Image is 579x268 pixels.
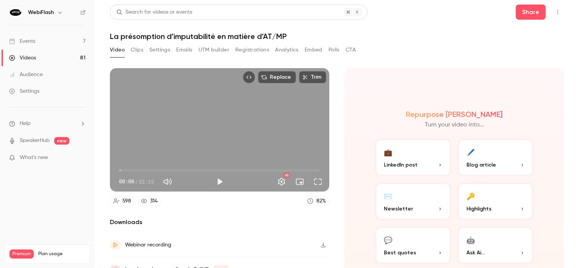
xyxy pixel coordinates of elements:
span: 00:00 [119,178,134,185]
span: / [135,178,138,185]
button: 🔑Highlights [457,182,534,220]
button: Polls [329,44,340,56]
button: Registrations [235,44,269,56]
span: Best quotes [384,249,416,257]
button: ✉️Newsletter [375,182,451,220]
button: Share [516,5,546,20]
div: 💼 [384,146,392,158]
button: Analytics [275,44,299,56]
div: 314 [150,197,158,205]
span: Newsletter [384,205,413,213]
span: Highlights [466,205,491,213]
button: Video [110,44,125,56]
div: HD [284,173,289,178]
div: 🔑 [466,190,475,202]
button: 🖊️Blog article [457,139,534,176]
button: Clips [131,44,143,56]
button: Full screen [310,174,325,189]
div: 🖊️ [466,146,475,158]
button: CTA [346,44,356,56]
div: Settings [9,87,39,95]
span: LinkedIn post [384,161,418,169]
button: 💼LinkedIn post [375,139,451,176]
div: Webinar recording [125,240,171,249]
button: Top Bar Actions [552,6,564,18]
button: Embed [305,44,322,56]
div: 82 % [316,197,326,205]
button: Turn on miniplayer [292,174,307,189]
div: Videos [9,54,36,62]
a: 598 [110,196,135,206]
h1: La présomption d’imputabilité en matière d’AT/MP [110,32,564,41]
button: UTM builder [199,44,229,56]
a: 82% [304,196,329,206]
button: Mute [160,174,175,189]
button: Settings [149,44,170,56]
button: Replace [258,71,296,83]
button: 🤖Ask Ai... [457,226,534,264]
img: WebiFlash [9,6,22,19]
div: Audience [9,71,43,78]
span: What's new [20,154,48,162]
div: 598 [122,197,131,205]
span: Help [20,120,31,128]
span: new [54,137,69,145]
h2: Downloads [110,218,329,227]
div: Events [9,37,35,45]
div: 💬 [384,234,392,246]
iframe: Noticeable Trigger [77,154,86,161]
button: 💬Best quotes [375,226,451,264]
button: Emails [176,44,192,56]
div: Search for videos or events [116,8,192,16]
a: SpeakerHub [20,137,50,145]
span: Blog article [466,161,496,169]
span: Premium [9,249,34,259]
button: Settings [274,174,289,189]
p: Turn your video into... [425,120,484,129]
span: Ask Ai... [466,249,485,257]
div: 00:00 [119,178,154,185]
li: help-dropdown-opener [9,120,86,128]
h2: Repurpose [PERSON_NAME] [406,110,502,119]
span: Plan usage [38,251,85,257]
button: Trim [299,71,326,83]
span: 33:35 [139,178,154,185]
div: ✉️ [384,190,392,202]
h6: WebiFlash [28,9,54,16]
button: Play [212,174,227,189]
a: 314 [138,196,161,206]
button: Embed video [243,71,255,83]
div: 🤖 [466,234,475,246]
